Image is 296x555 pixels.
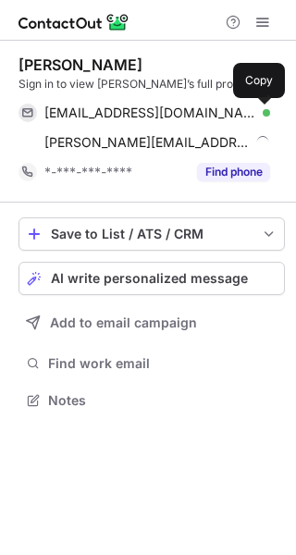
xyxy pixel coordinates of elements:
[18,55,142,74] div: [PERSON_NAME]
[18,262,285,295] button: AI write personalized message
[18,306,285,339] button: Add to email campaign
[44,134,250,151] span: [PERSON_NAME][EMAIL_ADDRESS][PERSON_NAME][DOMAIN_NAME]
[18,76,285,92] div: Sign in to view [PERSON_NAME]’s full profile
[51,227,253,241] div: Save to List / ATS / CRM
[44,105,256,121] span: [EMAIL_ADDRESS][DOMAIN_NAME]
[197,163,270,181] button: Reveal Button
[18,217,285,251] button: save-profile-one-click
[48,355,277,372] span: Find work email
[51,271,248,286] span: AI write personalized message
[18,351,285,376] button: Find work email
[18,11,129,33] img: ContactOut v5.3.10
[50,315,197,330] span: Add to email campaign
[18,388,285,413] button: Notes
[48,392,277,409] span: Notes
